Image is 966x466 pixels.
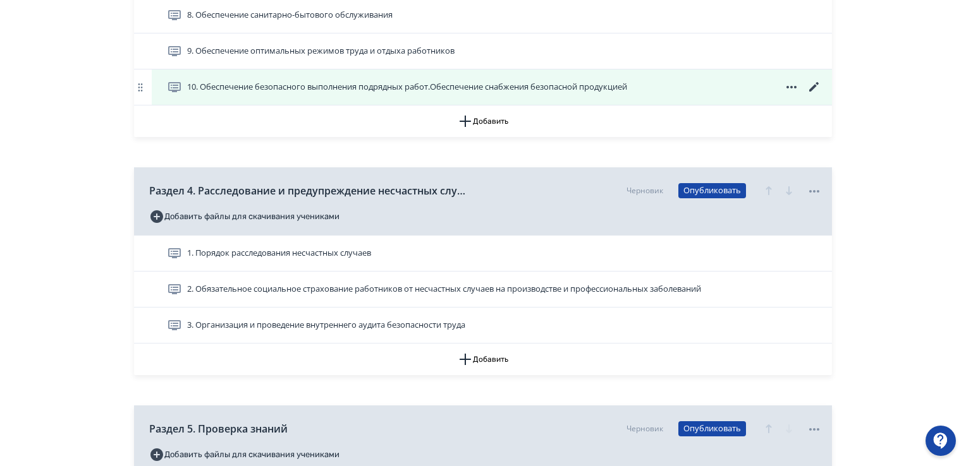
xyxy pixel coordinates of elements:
span: Раздел 4. Расследование и предупреждение несчастных случаев и профессиональных заболеваний [149,183,465,198]
button: Добавить [134,105,832,137]
span: Раздел 5. Проверка знаний [149,421,288,436]
span: 9. Обеспечение оптимальных режимов труда и отдыха работников [187,45,455,57]
span: 3. Организация и проведение внутреннего аудита безопасности труда [187,319,465,332]
div: 2. Обязательное социальное страхование работников от несчастных случаев на производстве и професс... [134,272,832,308]
div: 3. Организация и проведение внутреннего аудита безопасности труда [134,308,832,344]
button: Добавить [134,344,832,375]
span: 1. Порядок расследования несчастных случаев [187,247,371,260]
div: Черновик [627,423,663,434]
button: Опубликовать [678,183,746,198]
div: 1. Порядок расследования несчастных случаев [134,236,832,272]
span: 10. Обеспечение безопасного выполнения подрядных работ.Обеспечение снабжения безопасной продукцией [187,81,627,93]
span: 2. Обязательное социальное страхование работников от несчастных случаев на производстве и професс... [187,283,701,296]
button: Опубликовать [678,421,746,436]
div: 10. Обеспечение безопасного выполнения подрядных работ.Обеспечение снабжения безопасной продукцией [134,69,832,105]
div: Черновик [627,185,663,196]
button: Добавить файлы для скачивания учениками [149,445,339,465]
button: Добавить файлы для скачивания учениками [149,206,339,227]
span: 8. Обеспечение санитарно-бытового обслуживания [187,9,393,21]
div: 9. Обеспечение оптимальных режимов труда и отдыха работников [134,33,832,69]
